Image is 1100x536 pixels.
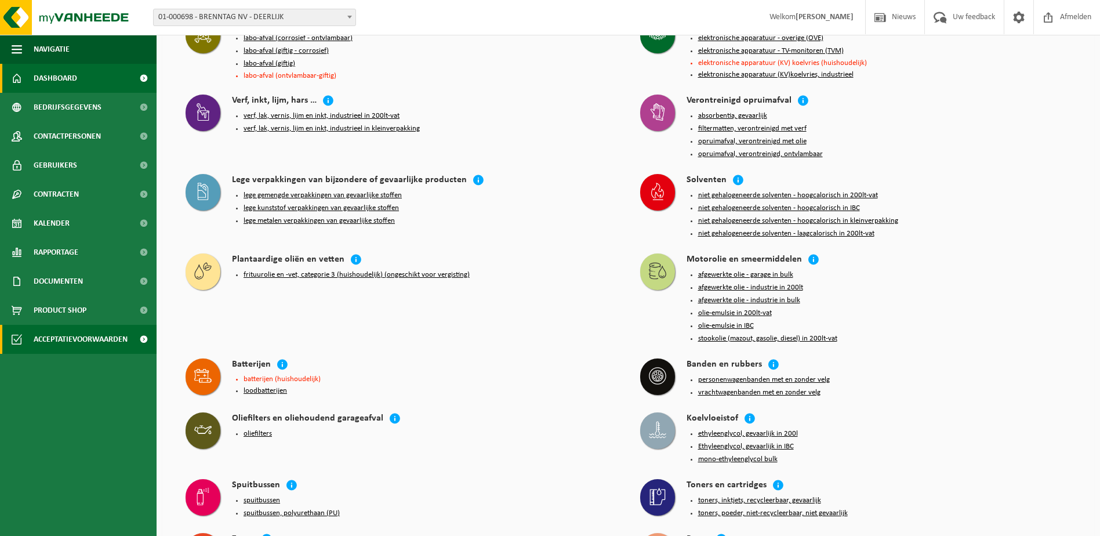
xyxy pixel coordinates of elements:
[698,229,874,238] button: niet gehalogeneerde solventen - laagcalorisch in 200lt-vat
[698,388,821,397] button: vrachtwagenbanden met en zonder velg
[687,95,792,108] h4: Verontreinigd opruimafval
[698,46,844,56] button: elektronische apparatuur - TV-monitoren (TVM)
[34,238,78,267] span: Rapportage
[244,270,470,280] button: frituurolie en -vet, categorie 3 (huishoudelijk) (ongeschikt voor vergisting)
[244,496,280,505] button: spuitbussen
[244,509,340,518] button: spuitbussen, polyurethaan (PU)
[698,191,878,200] button: niet gehalogeneerde solventen - hoogcalorisch in 200lt-vat
[244,429,272,439] button: oliefilters
[232,358,271,372] h4: Batterijen
[34,296,86,325] span: Product Shop
[698,204,860,213] button: niet gehalogeneerde solventen - hoogcalorisch in IBC
[34,35,70,64] span: Navigatie
[34,209,70,238] span: Kalender
[698,429,798,439] button: ethyleenglycol, gevaarlijk in 200l
[34,267,83,296] span: Documenten
[698,270,793,280] button: afgewerkte olie - garage in bulk
[232,95,317,108] h4: Verf, inkt, lijm, hars …
[698,216,898,226] button: niet gehalogeneerde solventen - hoogcalorisch in kleinverpakking
[796,13,854,21] strong: [PERSON_NAME]
[244,216,395,226] button: lege metalen verpakkingen van gevaarlijke stoffen
[687,253,802,267] h4: Motorolie en smeermiddelen
[244,124,420,133] button: verf, lak, vernis, lijm en inkt, industrieel in kleinverpakking
[698,496,821,505] button: toners, inktjets, recycleerbaar, gevaarlijk
[698,70,854,79] button: elektronische apparatuur (KV)koelvries, industrieel
[153,9,356,26] span: 01-000698 - BRENNTAG NV - DEERLIJK
[698,321,754,331] button: olie-emulsie in IBC
[154,9,355,26] span: 01-000698 - BRENNTAG NV - DEERLIJK
[232,174,467,187] h4: Lege verpakkingen van bijzondere of gevaarlijke producten
[698,455,778,464] button: mono-ethyleenglycol bulk
[698,59,1072,67] li: elektronische apparatuur (KV) koelvries (huishoudelijk)
[698,375,830,385] button: personenwagenbanden met en zonder velg
[698,296,800,305] button: afgewerkte olie - industrie in bulk
[34,64,77,93] span: Dashboard
[244,111,400,121] button: verf, lak, vernis, lijm en inkt, industrieel in 200lt-vat
[698,124,807,133] button: filtermatten, verontreinigd met verf
[698,283,803,292] button: afgewerkte olie - industrie in 200lt
[698,509,848,518] button: toners, poeder, niet-recycleerbaar, niet gevaarlijk
[244,375,617,383] li: batterijen (huishoudelijk)
[34,122,101,151] span: Contactpersonen
[698,309,772,318] button: olie-emulsie in 200lt-vat
[34,93,101,122] span: Bedrijfsgegevens
[698,442,794,451] button: Ethyleenglycol, gevaarlijk in IBC
[244,59,295,68] button: labo-afval (giftig)
[244,46,329,56] button: labo-afval (giftig - corrosief)
[244,386,287,396] button: loodbatterijen
[687,412,738,426] h4: Koelvloeistof
[244,204,399,213] button: lege kunststof verpakkingen van gevaarlijke stoffen
[687,174,727,187] h4: Solventen
[232,412,383,426] h4: Oliefilters en oliehoudend garageafval
[244,34,353,43] button: labo-afval (corrosief - ontvlambaar)
[34,151,77,180] span: Gebruikers
[232,253,344,267] h4: Plantaardige oliën en vetten
[34,325,128,354] span: Acceptatievoorwaarden
[698,150,823,159] button: opruimafval, verontreinigd, ontvlambaar
[687,479,767,492] h4: Toners en cartridges
[244,191,402,200] button: lege gemengde verpakkingen van gevaarlijke stoffen
[698,111,767,121] button: absorbentia, gevaarlijk
[34,180,79,209] span: Contracten
[698,34,823,43] button: elektronische apparatuur - overige (OVE)
[698,334,837,343] button: stookolie (mazout, gasolie, diesel) in 200lt-vat
[698,137,807,146] button: opruimafval, verontreinigd met olie
[687,358,762,372] h4: Banden en rubbers
[244,72,617,79] li: labo-afval (ontvlambaar-giftig)
[232,479,280,492] h4: Spuitbussen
